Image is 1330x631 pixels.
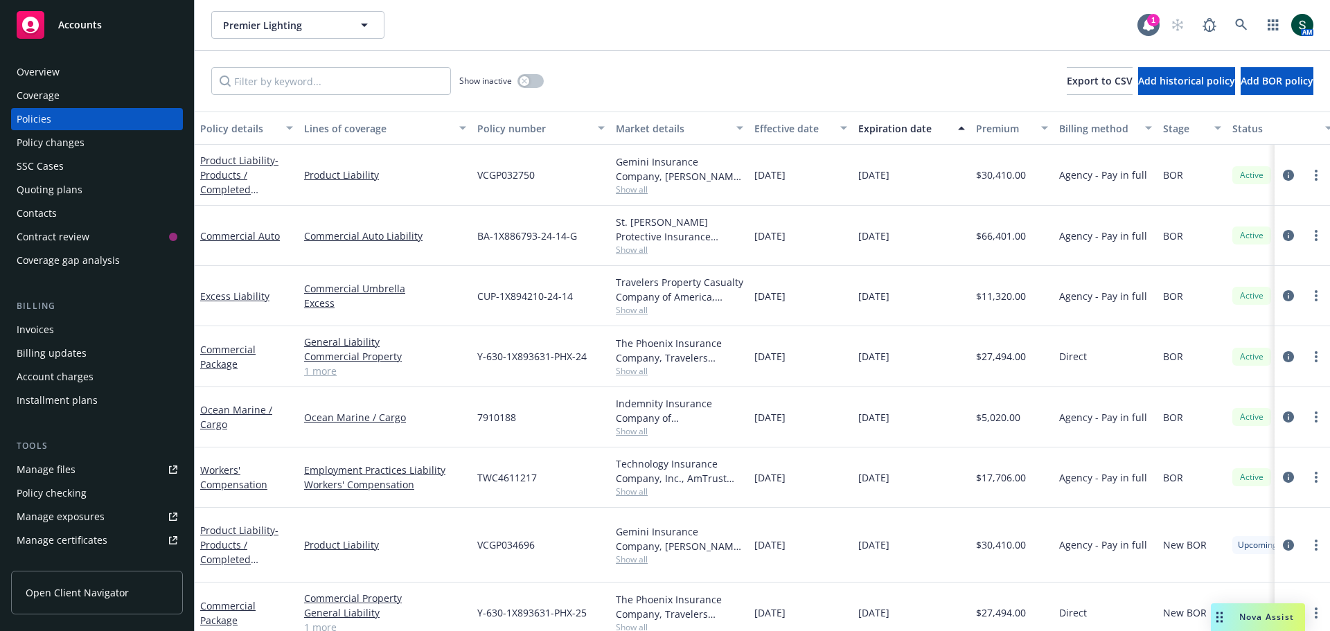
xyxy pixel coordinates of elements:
a: Product Liability [200,154,278,211]
button: Policy details [195,112,299,145]
span: Export to CSV [1067,74,1133,87]
span: Premier Lighting [223,18,343,33]
a: Product Liability [200,524,278,580]
a: General Liability [304,335,466,349]
div: St. [PERSON_NAME] Protective Insurance Company, Travelers Insurance [616,215,743,244]
a: Contract review [11,226,183,248]
a: more [1308,167,1324,184]
img: photo [1291,14,1313,36]
button: Premium [970,112,1054,145]
button: Add historical policy [1138,67,1235,95]
span: [DATE] [754,605,786,620]
span: TWC4611217 [477,470,537,485]
button: Lines of coverage [299,112,472,145]
div: The Phoenix Insurance Company, Travelers Insurance [616,336,743,365]
a: Commercial Auto [200,229,280,242]
span: Direct [1059,605,1087,620]
span: [DATE] [858,537,889,552]
div: Indemnity Insurance Company of [GEOGRAPHIC_DATA], Chubb Group [616,396,743,425]
div: The Phoenix Insurance Company, Travelers Insurance [616,592,743,621]
span: BOR [1163,289,1183,303]
span: VCGP032750 [477,168,535,182]
button: Market details [610,112,749,145]
div: Technology Insurance Company, Inc., AmTrust Financial Services [616,456,743,486]
span: [DATE] [754,349,786,364]
span: [DATE] [754,168,786,182]
span: $66,401.00 [976,229,1026,243]
div: Billing [11,299,183,313]
a: Commercial Package [200,599,256,627]
div: Billing method [1059,121,1137,136]
div: Contacts [17,202,57,224]
a: more [1308,227,1324,244]
span: $30,410.00 [976,168,1026,182]
span: Add BOR policy [1241,74,1313,87]
span: [DATE] [754,289,786,303]
span: Upcoming [1238,539,1277,551]
span: New BOR [1163,537,1207,552]
a: circleInformation [1280,227,1297,244]
a: Account charges [11,366,183,388]
a: Coverage [11,85,183,107]
button: Policy number [472,112,610,145]
span: Show all [616,553,743,565]
div: 1 [1147,12,1160,25]
div: Manage files [17,459,76,481]
div: Quoting plans [17,179,82,201]
span: [DATE] [754,537,786,552]
button: Add BOR policy [1241,67,1313,95]
span: [DATE] [754,229,786,243]
a: Excess [304,296,466,310]
div: Policy details [200,121,278,136]
a: Manage certificates [11,529,183,551]
a: Workers' Compensation [304,477,466,492]
div: Invoices [17,319,54,341]
span: Show inactive [459,75,512,87]
a: Manage claims [11,553,183,575]
a: circleInformation [1280,348,1297,365]
span: [DATE] [858,229,889,243]
div: Policies [17,108,51,130]
div: Travelers Property Casualty Company of America, Travelers Insurance [616,275,743,304]
span: Show all [616,425,743,437]
a: Product Liability [304,537,466,552]
span: Manage exposures [11,506,183,528]
a: circleInformation [1280,469,1297,486]
span: Show all [616,244,743,256]
div: Billing updates [17,342,87,364]
a: Invoices [11,319,183,341]
span: $27,494.00 [976,605,1026,620]
span: New BOR [1163,605,1207,620]
button: Stage [1158,112,1227,145]
span: [DATE] [858,168,889,182]
span: Add historical policy [1138,74,1235,87]
span: [DATE] [754,470,786,485]
span: [DATE] [858,349,889,364]
span: Agency - Pay in full [1059,470,1147,485]
button: Effective date [749,112,853,145]
a: Manage files [11,459,183,481]
a: Contacts [11,202,183,224]
a: 1 more [304,364,466,378]
div: Manage certificates [17,529,107,551]
a: Overview [11,61,183,83]
div: Policy checking [17,482,87,504]
a: more [1308,348,1324,365]
span: [DATE] [858,289,889,303]
span: Show all [616,365,743,377]
div: Policy changes [17,132,85,154]
span: BOR [1163,349,1183,364]
span: Active [1238,290,1266,302]
a: Commercial Property [304,349,466,364]
span: Show all [616,184,743,195]
a: Employment Practices Liability [304,463,466,477]
span: [DATE] [858,410,889,425]
span: Show all [616,486,743,497]
div: Gemini Insurance Company, [PERSON_NAME] Corporation [616,154,743,184]
a: Installment plans [11,389,183,411]
a: more [1308,605,1324,621]
span: [DATE] [858,470,889,485]
a: Search [1227,11,1255,39]
div: Coverage [17,85,60,107]
span: Open Client Navigator [26,585,129,600]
